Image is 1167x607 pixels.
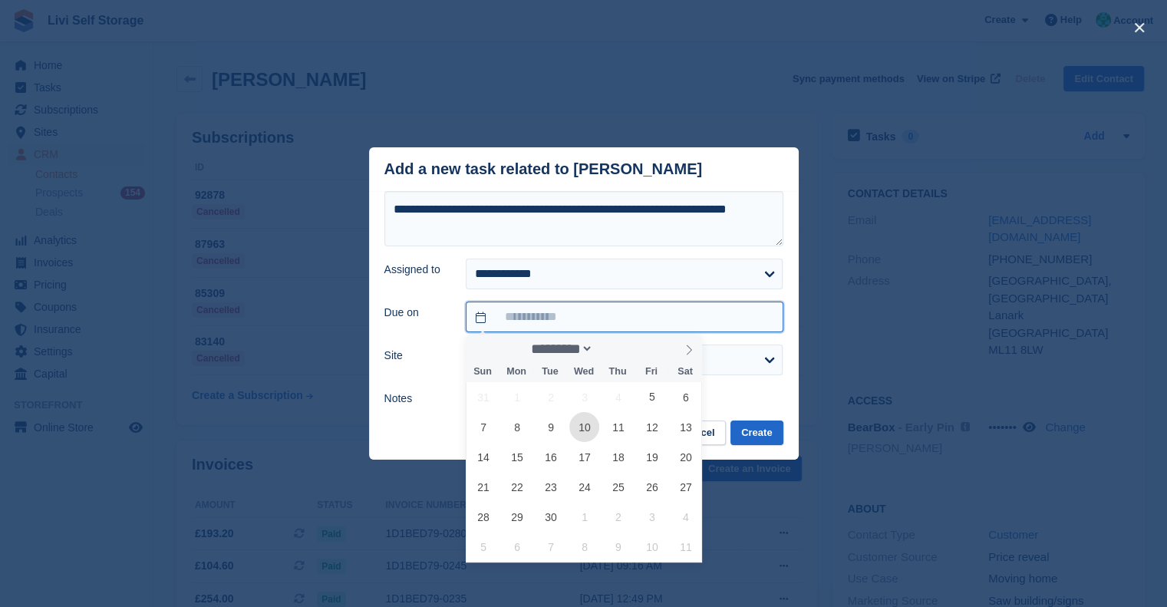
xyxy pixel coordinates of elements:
[569,532,599,562] span: October 8, 2025
[384,348,448,364] label: Site
[469,472,499,502] span: September 21, 2025
[671,532,701,562] span: October 11, 2025
[671,472,701,502] span: September 27, 2025
[569,442,599,472] span: September 17, 2025
[593,341,641,357] input: Year
[603,502,633,532] span: October 2, 2025
[668,367,702,377] span: Sat
[637,502,667,532] span: October 3, 2025
[466,367,499,377] span: Sun
[384,391,448,407] label: Notes
[637,532,667,562] span: October 10, 2025
[536,382,565,412] span: September 2, 2025
[536,442,565,472] span: September 16, 2025
[536,412,565,442] span: September 9, 2025
[637,472,667,502] span: September 26, 2025
[536,532,565,562] span: October 7, 2025
[384,305,448,321] label: Due on
[569,472,599,502] span: September 24, 2025
[503,472,532,502] span: September 22, 2025
[569,382,599,412] span: September 3, 2025
[1127,15,1152,40] button: close
[637,412,667,442] span: September 12, 2025
[671,502,701,532] span: October 4, 2025
[635,367,668,377] span: Fri
[384,160,703,178] div: Add a new task related to [PERSON_NAME]
[469,442,499,472] span: September 14, 2025
[567,367,601,377] span: Wed
[526,341,594,357] select: Month
[569,502,599,532] span: October 1, 2025
[637,442,667,472] span: September 19, 2025
[499,367,533,377] span: Mon
[671,412,701,442] span: September 13, 2025
[533,367,567,377] span: Tue
[503,532,532,562] span: October 6, 2025
[730,421,783,446] button: Create
[637,382,667,412] span: September 5, 2025
[503,442,532,472] span: September 15, 2025
[601,367,635,377] span: Thu
[503,412,532,442] span: September 8, 2025
[603,442,633,472] span: September 18, 2025
[503,502,532,532] span: September 29, 2025
[469,532,499,562] span: October 5, 2025
[469,502,499,532] span: September 28, 2025
[503,382,532,412] span: September 1, 2025
[384,262,448,278] label: Assigned to
[671,382,701,412] span: September 6, 2025
[603,382,633,412] span: September 4, 2025
[569,412,599,442] span: September 10, 2025
[469,382,499,412] span: August 31, 2025
[603,472,633,502] span: September 25, 2025
[469,412,499,442] span: September 7, 2025
[603,532,633,562] span: October 9, 2025
[536,502,565,532] span: September 30, 2025
[671,442,701,472] span: September 20, 2025
[536,472,565,502] span: September 23, 2025
[603,412,633,442] span: September 11, 2025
